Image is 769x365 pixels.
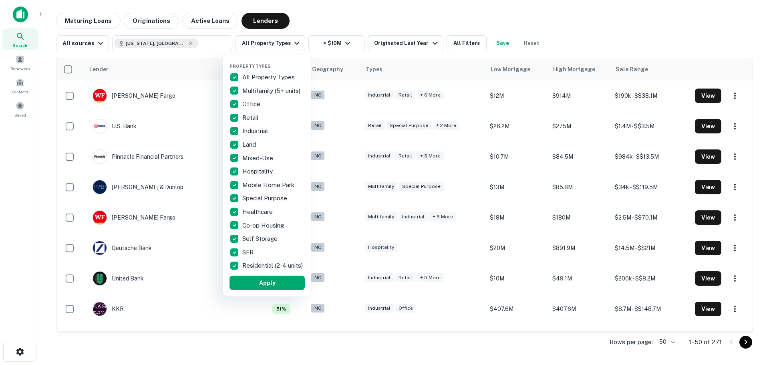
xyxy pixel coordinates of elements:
[242,261,304,270] p: Residential (2-4 units)
[242,194,289,203] p: Special Purpose
[242,234,279,244] p: Self Storage
[242,167,274,176] p: Hospitality
[242,86,302,96] p: Multifamily (5+ units)
[242,126,270,136] p: Industrial
[229,64,271,69] span: Property Types
[242,248,255,257] p: SFR
[242,221,286,230] p: Co-op Housing
[242,113,260,123] p: Retail
[729,301,769,339] iframe: Chat Widget
[242,207,274,217] p: Healthcare
[242,153,275,163] p: Mixed-Use
[242,73,296,82] p: All Property Types
[242,180,296,190] p: Mobile Home Park
[242,99,262,109] p: Office
[229,276,305,290] button: Apply
[242,140,258,149] p: Land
